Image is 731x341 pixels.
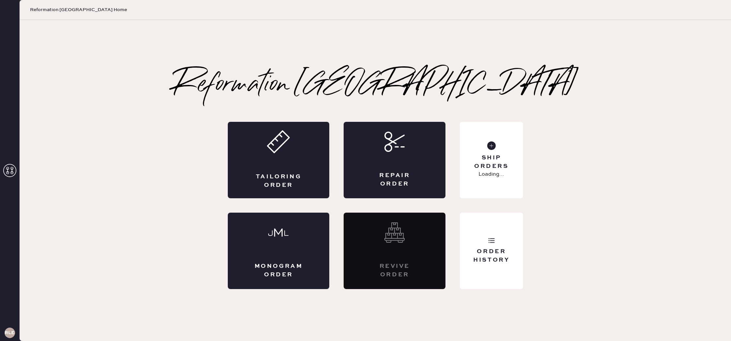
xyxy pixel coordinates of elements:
span: Reformation [GEOGRAPHIC_DATA] Home [30,7,127,13]
div: Monogram Order [254,262,303,279]
div: Interested? Contact us at care@hemster.co [344,213,445,289]
p: Loading... [478,170,504,178]
div: Tailoring Order [254,173,303,189]
div: Order History [465,248,518,264]
h3: RLESA [5,331,15,335]
div: Repair Order [370,171,419,188]
div: Ship Orders [465,154,518,170]
h2: Reformation [GEOGRAPHIC_DATA] [174,72,577,98]
div: Revive order [370,262,419,279]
